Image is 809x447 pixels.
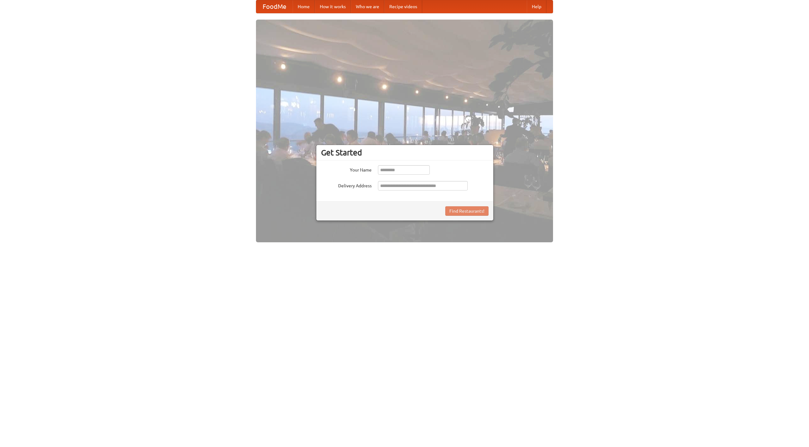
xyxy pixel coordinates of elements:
h3: Get Started [321,148,489,157]
label: Your Name [321,165,372,173]
a: Recipe videos [384,0,422,13]
a: Home [293,0,315,13]
button: Find Restaurants! [445,206,489,216]
a: How it works [315,0,351,13]
a: Who we are [351,0,384,13]
a: FoodMe [256,0,293,13]
label: Delivery Address [321,181,372,189]
a: Help [527,0,546,13]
